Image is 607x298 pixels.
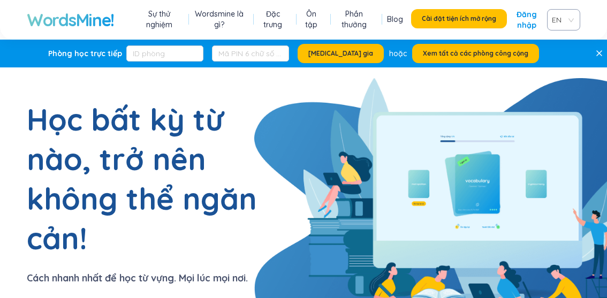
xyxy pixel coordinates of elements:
a: Cài đặt tiện ích mở rộng [411,9,507,30]
button: [MEDICAL_DATA] gia [298,44,384,63]
a: Đặc trưng [259,9,287,30]
font: Học bất kỳ từ nào, trở nên không thể ngăn cản! [27,101,257,257]
font: [MEDICAL_DATA] gia [308,49,373,57]
a: Sự thử nghiệm [138,9,180,30]
font: Phòng học trực tiếp [48,49,122,58]
a: Đăng nhập [515,9,538,30]
font: Cách nhanh nhất để học từ vựng. Mọi lúc mọi nơi. [27,272,248,284]
span: VIE [552,12,571,28]
a: Wordsmine là gì? [194,9,245,30]
button: Xem tất cả các phòng công cộng [412,44,539,63]
font: Wordsmine là gì? [195,9,244,29]
input: Mã PIN 6 chữ số (Tùy chọn) [212,45,289,62]
a: Ôn tập [301,9,322,30]
font: Xem tất cả các phòng công cộng [423,49,528,57]
font: Đặc trưng [263,9,282,29]
font: EN [552,15,562,25]
font: hoặc [389,49,407,58]
a: Phần thưởng [336,9,373,30]
font: Ôn tập [305,9,317,29]
font: Phần thưởng [342,9,367,29]
font: Blog [387,14,403,24]
font: Đăng nhập [517,10,537,30]
font: Sự thử nghiệm [146,9,172,29]
button: Cài đặt tiện ích mở rộng [411,9,507,28]
input: ID phòng [126,45,203,62]
a: Blog [387,14,403,25]
font: Cài đặt tiện ích mở rộng [422,14,496,22]
a: WordsMine! [27,9,114,30]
